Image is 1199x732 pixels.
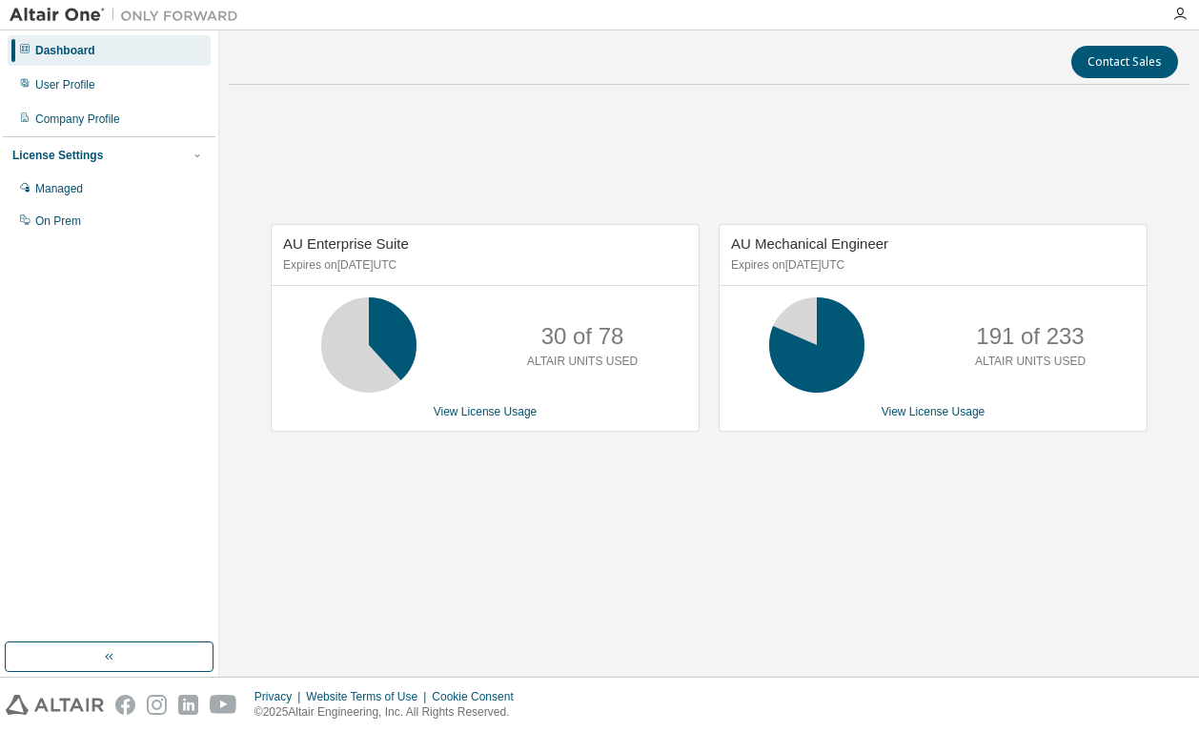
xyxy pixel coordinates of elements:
[432,689,524,704] div: Cookie Consent
[35,112,120,127] div: Company Profile
[731,257,1130,274] p: Expires on [DATE] UTC
[10,6,248,25] img: Altair One
[976,320,1084,353] p: 191 of 233
[254,689,306,704] div: Privacy
[115,695,135,715] img: facebook.svg
[6,695,104,715] img: altair_logo.svg
[178,695,198,715] img: linkedin.svg
[1071,46,1178,78] button: Contact Sales
[283,235,409,252] span: AU Enterprise Suite
[254,704,525,721] p: © 2025 Altair Engineering, Inc. All Rights Reserved.
[882,405,986,418] a: View License Usage
[35,213,81,229] div: On Prem
[12,148,103,163] div: License Settings
[147,695,167,715] img: instagram.svg
[35,181,83,196] div: Managed
[306,689,432,704] div: Website Terms of Use
[283,257,682,274] p: Expires on [DATE] UTC
[731,235,888,252] span: AU Mechanical Engineer
[210,695,237,715] img: youtube.svg
[35,43,95,58] div: Dashboard
[541,320,624,353] p: 30 of 78
[434,405,538,418] a: View License Usage
[975,354,1086,370] p: ALTAIR UNITS USED
[527,354,638,370] p: ALTAIR UNITS USED
[35,77,95,92] div: User Profile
